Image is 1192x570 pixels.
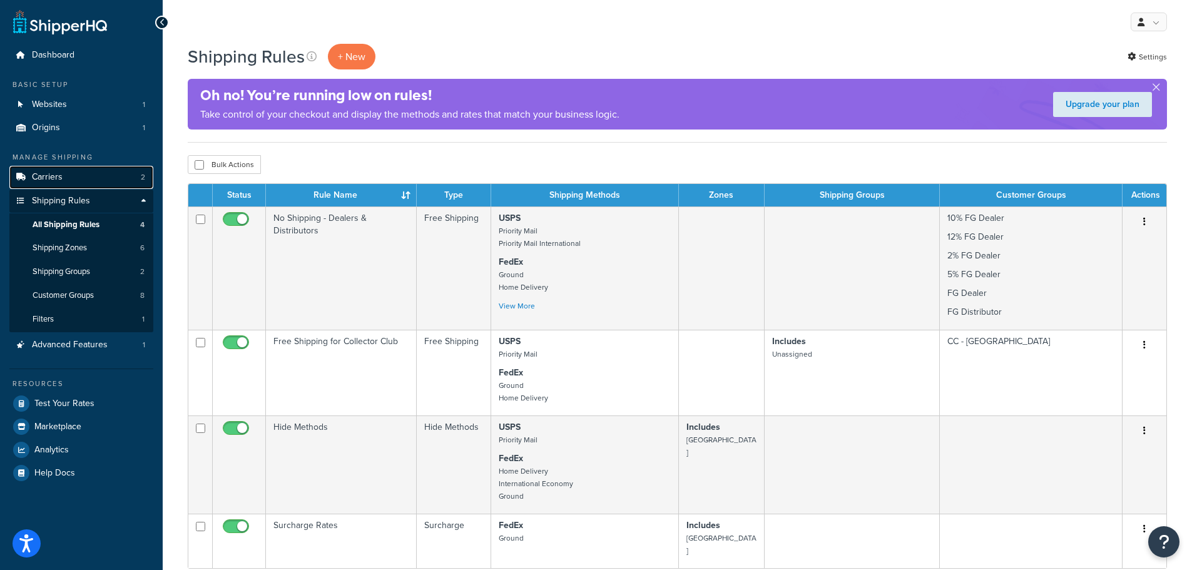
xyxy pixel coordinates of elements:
td: Hide Methods [417,415,491,514]
span: Test Your Rates [34,399,94,409]
small: Ground [499,532,524,544]
small: [GEOGRAPHIC_DATA] [686,532,756,556]
th: Rule Name : activate to sort column ascending [266,184,417,206]
a: Dashboard [9,44,153,67]
h4: Oh no! You’re running low on rules! [200,85,619,106]
strong: Includes [686,519,720,532]
li: Carriers [9,166,153,189]
li: Filters [9,308,153,331]
small: Ground Home Delivery [499,269,548,293]
a: Upgrade your plan [1053,92,1152,117]
span: Websites [32,99,67,110]
p: FG Dealer [947,287,1114,300]
span: Customer Groups [33,290,94,301]
a: Advanced Features 1 [9,333,153,357]
a: Customer Groups 8 [9,284,153,307]
span: 1 [142,314,145,325]
small: Unassigned [772,349,812,360]
a: Origins 1 [9,116,153,140]
p: 5% FG Dealer [947,268,1114,281]
li: Shipping Groups [9,260,153,283]
td: Free Shipping [417,206,491,330]
a: Carriers 2 [9,166,153,189]
span: Marketplace [34,422,81,432]
p: + New [328,44,375,69]
span: Shipping Rules [32,196,90,206]
span: 2 [141,172,145,183]
small: Home Delivery International Economy Ground [499,466,573,502]
strong: USPS [499,211,521,225]
strong: FedEx [499,366,523,379]
a: Websites 1 [9,93,153,116]
span: Dashboard [32,50,74,61]
a: Analytics [9,439,153,461]
td: No Shipping - Dealers & Distributors [266,206,417,330]
span: Help Docs [34,468,75,479]
span: Shipping Zones [33,243,87,253]
h1: Shipping Rules [188,44,305,69]
th: Status [213,184,266,206]
span: Filters [33,314,54,325]
th: Type [417,184,491,206]
strong: Includes [772,335,806,348]
p: Take control of your checkout and display the methods and rates that match your business logic. [200,106,619,123]
li: Advanced Features [9,333,153,357]
td: Free Shipping for Collector Club [266,330,417,415]
strong: FedEx [499,519,523,532]
p: 2% FG Dealer [947,250,1114,262]
div: Manage Shipping [9,152,153,163]
small: Priority Mail [499,349,537,360]
a: Shipping Rules [9,190,153,213]
span: Analytics [34,445,69,455]
a: All Shipping Rules 4 [9,213,153,237]
span: 8 [140,290,145,301]
a: Settings [1128,48,1167,66]
li: All Shipping Rules [9,213,153,237]
th: Actions [1123,184,1166,206]
td: Free Shipping [417,330,491,415]
a: Help Docs [9,462,153,484]
td: CC - [GEOGRAPHIC_DATA] [940,330,1123,415]
span: Origins [32,123,60,133]
span: Advanced Features [32,340,108,350]
strong: FedEx [499,452,523,465]
small: Priority Mail [499,434,537,445]
span: 1 [143,99,145,110]
span: 4 [140,220,145,230]
div: Basic Setup [9,79,153,90]
span: All Shipping Rules [33,220,99,230]
li: Websites [9,93,153,116]
li: Shipping Zones [9,237,153,260]
a: Shipping Zones 6 [9,237,153,260]
td: Surcharge Rates [266,514,417,568]
button: Bulk Actions [188,155,261,174]
a: Filters 1 [9,308,153,331]
li: Origins [9,116,153,140]
strong: Includes [686,420,720,434]
small: Ground Home Delivery [499,380,548,404]
small: Priority Mail Priority Mail International [499,225,581,249]
button: Open Resource Center [1148,526,1179,557]
p: FG Distributor [947,306,1114,318]
th: Shipping Methods [491,184,679,206]
td: Surcharge [417,514,491,568]
span: 6 [140,243,145,253]
td: 10% FG Dealer [940,206,1123,330]
small: [GEOGRAPHIC_DATA] [686,434,756,458]
span: 1 [143,123,145,133]
span: Carriers [32,172,63,183]
a: Test Your Rates [9,392,153,415]
strong: USPS [499,335,521,348]
a: Shipping Groups 2 [9,260,153,283]
li: Customer Groups [9,284,153,307]
strong: USPS [499,420,521,434]
span: 1 [143,340,145,350]
a: Marketplace [9,415,153,438]
a: View More [499,300,535,312]
td: Hide Methods [266,415,417,514]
